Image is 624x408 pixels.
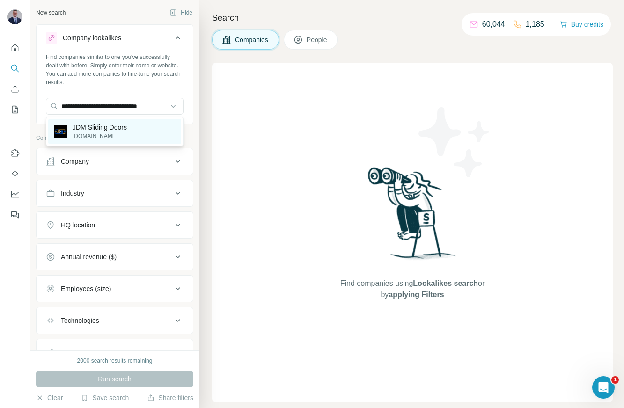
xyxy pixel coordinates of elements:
div: Keywords [61,348,89,357]
button: Annual revenue ($) [37,246,193,268]
div: HQ location [61,220,95,230]
button: Use Surfe API [7,165,22,182]
button: HQ location [37,214,193,236]
button: Clear [36,393,63,402]
p: JDM Sliding Doors [73,123,127,132]
p: [DOMAIN_NAME] [73,132,127,140]
button: Company lookalikes [37,27,193,53]
p: 60,044 [482,19,505,30]
span: applying Filters [389,291,444,299]
img: Avatar [7,9,22,24]
div: Employees (size) [61,284,111,293]
span: People [307,35,328,44]
button: Feedback [7,206,22,223]
button: Keywords [37,341,193,364]
button: My lists [7,101,22,118]
img: Surfe Illustration - Woman searching with binoculars [364,165,461,269]
button: Technologies [37,309,193,332]
button: Quick start [7,39,22,56]
div: Company [61,157,89,166]
button: Use Surfe on LinkedIn [7,145,22,161]
button: Industry [37,182,193,204]
h4: Search [212,11,613,24]
button: Share filters [147,393,193,402]
button: Buy credits [560,18,603,31]
div: Company lookalikes [63,33,121,43]
button: Hide [163,6,199,20]
div: 2000 search results remaining [77,357,153,365]
div: Industry [61,189,84,198]
span: Companies [235,35,269,44]
div: New search [36,8,66,17]
img: JDM Sliding Doors [54,125,67,138]
button: Employees (size) [37,277,193,300]
p: 1,185 [526,19,544,30]
span: Lookalikes search [413,279,478,287]
div: Find companies similar to one you've successfully dealt with before. Simply enter their name or w... [46,53,184,87]
div: Technologies [61,316,99,325]
button: Company [37,150,193,173]
img: Surfe Illustration - Stars [412,100,497,184]
p: Company information [36,134,193,142]
button: Search [7,60,22,77]
iframe: Intercom live chat [592,376,615,399]
span: Find companies using or by [338,278,487,300]
span: 1 [611,376,619,384]
button: Save search [81,393,129,402]
button: Dashboard [7,186,22,203]
div: Annual revenue ($) [61,252,117,262]
button: Enrich CSV [7,80,22,97]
